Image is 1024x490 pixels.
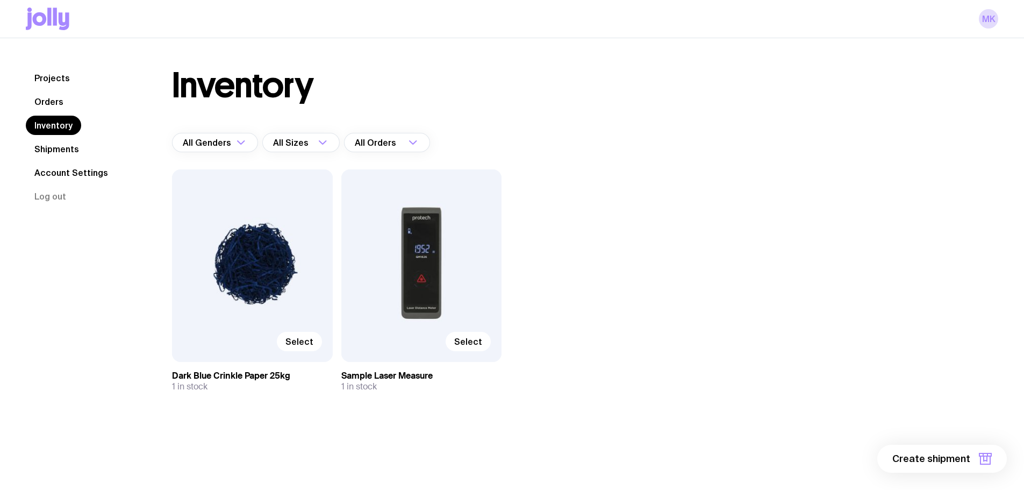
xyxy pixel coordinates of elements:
span: Select [454,336,482,347]
span: Select [285,336,313,347]
button: Log out [26,187,75,206]
a: Orders [26,92,72,111]
div: Search for option [172,133,258,152]
span: 1 in stock [341,381,377,392]
span: Create shipment [892,452,970,465]
span: All Genders [183,133,233,152]
button: Create shipment [877,445,1007,473]
h3: Sample Laser Measure [341,371,502,381]
a: Projects [26,68,78,88]
h1: Inventory [172,68,313,103]
h3: Dark Blue Crinkle Paper 25kg [172,371,333,381]
input: Search for option [398,133,405,152]
div: Search for option [262,133,340,152]
a: Shipments [26,139,88,159]
a: Inventory [26,116,81,135]
a: Account Settings [26,163,117,182]
a: MK [979,9,998,29]
span: 1 in stock [172,381,207,392]
span: All Orders [355,133,398,152]
span: All Sizes [273,133,311,152]
div: Search for option [344,133,430,152]
input: Search for option [311,133,315,152]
